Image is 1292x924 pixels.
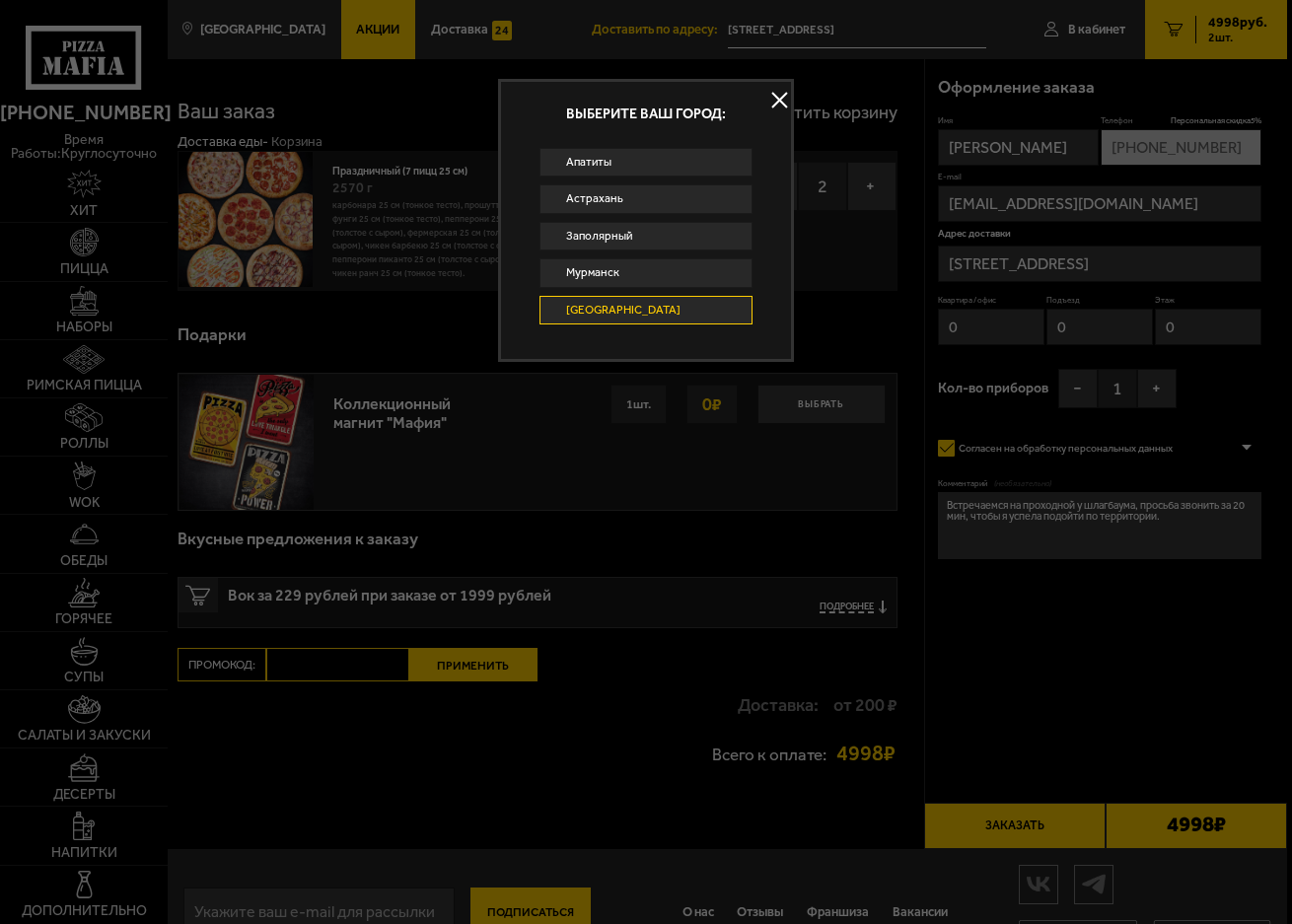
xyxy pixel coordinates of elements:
p: Выберите ваш город: [501,107,791,121]
a: Астрахань [539,184,752,214]
a: Мурманск [539,258,752,288]
a: Апатиты [539,148,752,178]
a: [GEOGRAPHIC_DATA] [539,296,752,325]
a: Заполярный [539,222,752,251]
